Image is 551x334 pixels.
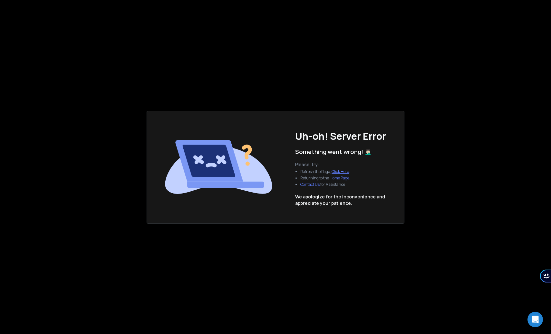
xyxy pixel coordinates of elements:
[527,312,543,327] div: Open Intercom Messenger
[295,194,385,206] p: We apologize for the inconvenience and appreciate your patience.
[332,169,349,174] a: Click Here
[295,147,372,156] p: Something went wrong! 🤦🏻‍♂️
[330,175,349,181] a: Home Page
[300,182,350,187] li: for Assistance
[300,176,350,181] li: Returning to the .
[295,161,355,168] p: Please Try:
[295,130,386,142] h1: Uh-oh! Server Error
[300,182,320,187] button: Contact Us
[300,169,350,174] li: Refresh the Page, .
